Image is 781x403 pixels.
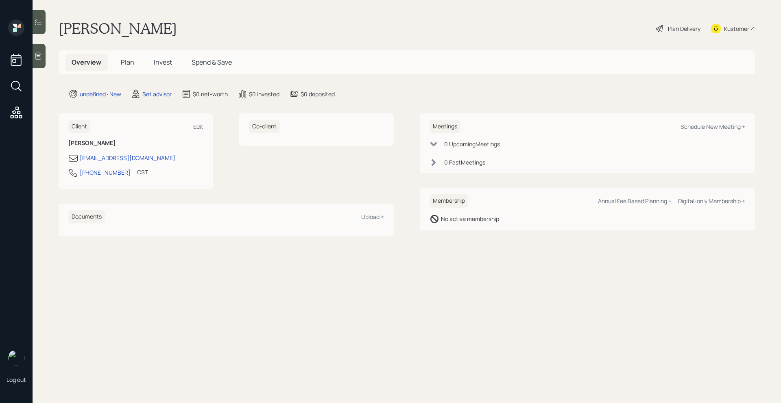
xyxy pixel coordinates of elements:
div: Annual Fee Based Planning + [598,197,672,205]
h6: [PERSON_NAME] [68,140,203,147]
div: CST [137,168,148,176]
div: 0 Upcoming Meeting s [444,140,500,148]
h6: Client [68,120,90,133]
span: Invest [154,58,172,67]
span: Plan [121,58,134,67]
h1: [PERSON_NAME] [59,19,177,37]
div: $0 deposited [301,90,335,98]
div: Kustomer [724,24,749,33]
h6: Meetings [430,120,460,133]
div: [EMAIL_ADDRESS][DOMAIN_NAME] [80,154,175,162]
div: $0 invested [249,90,279,98]
div: [PHONE_NUMBER] [80,168,131,177]
div: Log out [7,376,26,383]
div: 0 Past Meeting s [444,158,485,167]
h6: Documents [68,210,105,223]
span: Overview [72,58,101,67]
div: No active membership [441,214,499,223]
h6: Co-client [249,120,280,133]
h6: Membership [430,194,468,208]
div: $0 net-worth [193,90,228,98]
div: Plan Delivery [668,24,700,33]
div: Digital-only Membership + [678,197,745,205]
div: Set advisor [142,90,172,98]
div: undefined · New [80,90,121,98]
div: Edit [193,123,203,130]
img: retirable_logo.png [8,350,24,366]
span: Spend & Save [192,58,232,67]
div: Schedule New Meeting + [681,123,745,130]
div: Upload + [361,213,384,221]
